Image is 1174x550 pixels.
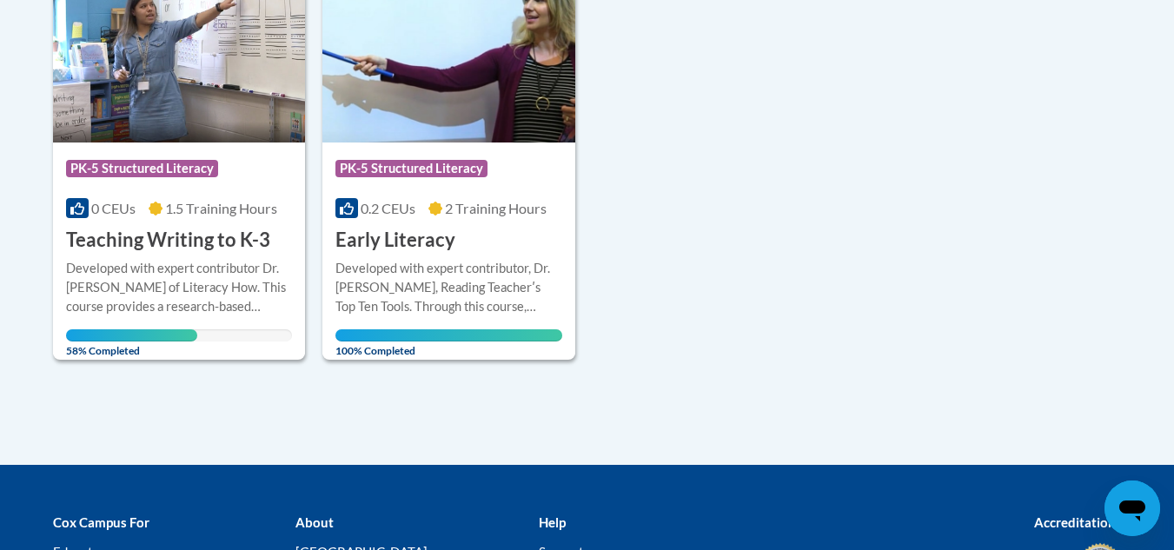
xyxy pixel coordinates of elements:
[539,514,566,530] b: Help
[1104,480,1160,536] iframe: Button to launch messaging window
[91,200,136,216] span: 0 CEUs
[66,329,197,357] span: 58% Completed
[445,200,547,216] span: 2 Training Hours
[66,227,270,254] h3: Teaching Writing to K-3
[1034,514,1122,530] b: Accreditations
[295,514,334,530] b: About
[66,160,218,177] span: PK-5 Structured Literacy
[165,200,277,216] span: 1.5 Training Hours
[335,227,455,254] h3: Early Literacy
[335,329,562,357] span: 100% Completed
[335,329,562,341] div: Your progress
[335,160,488,177] span: PK-5 Structured Literacy
[335,259,562,316] div: Developed with expert contributor, Dr. [PERSON_NAME], Reading Teacherʹs Top Ten Tools. Through th...
[53,514,149,530] b: Cox Campus For
[66,329,197,341] div: Your progress
[361,200,415,216] span: 0.2 CEUs
[66,259,293,316] div: Developed with expert contributor Dr. [PERSON_NAME] of Literacy How. This course provides a resea...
